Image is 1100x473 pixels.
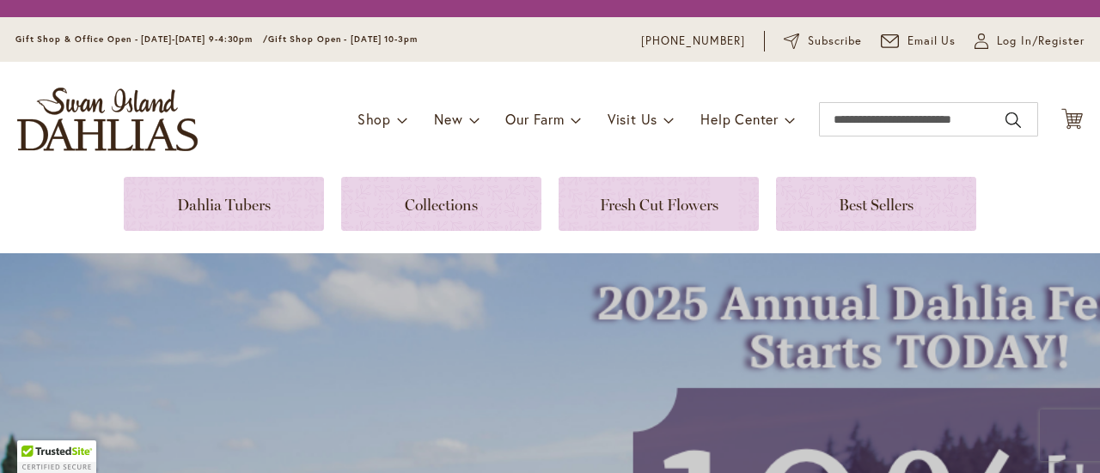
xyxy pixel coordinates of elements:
[1005,106,1021,134] button: Search
[434,110,462,128] span: New
[357,110,391,128] span: Shop
[641,33,745,50] a: [PHONE_NUMBER]
[881,33,956,50] a: Email Us
[700,110,779,128] span: Help Center
[17,88,198,151] a: store logo
[975,33,1085,50] a: Log In/Register
[997,33,1085,50] span: Log In/Register
[784,33,862,50] a: Subscribe
[608,110,657,128] span: Visit Us
[268,33,418,45] span: Gift Shop Open - [DATE] 10-3pm
[505,110,564,128] span: Our Farm
[907,33,956,50] span: Email Us
[15,33,268,45] span: Gift Shop & Office Open - [DATE]-[DATE] 9-4:30pm /
[808,33,862,50] span: Subscribe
